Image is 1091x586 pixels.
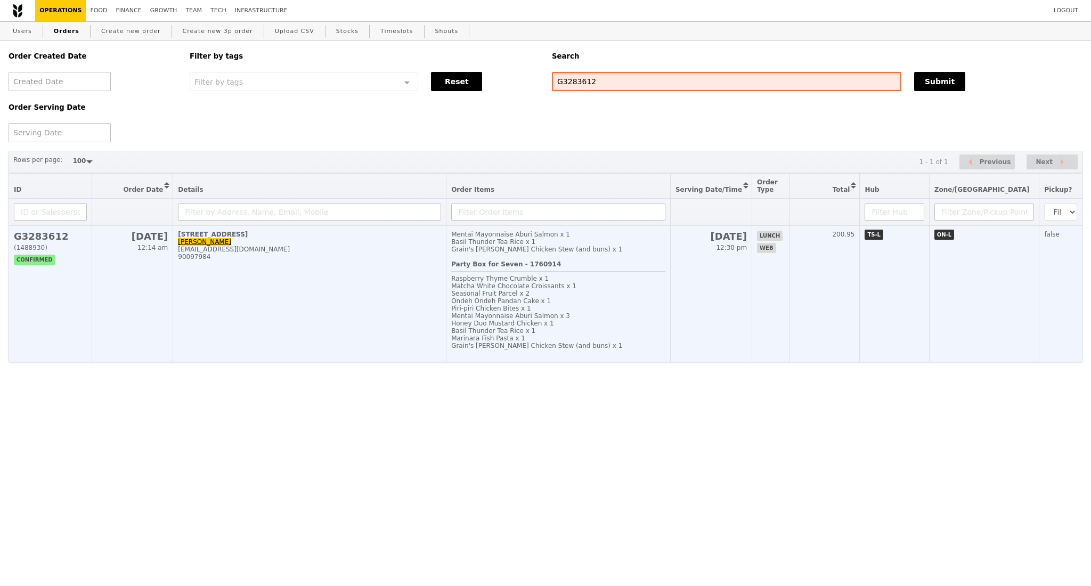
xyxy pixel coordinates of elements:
[451,204,665,221] input: Filter Order Items
[9,103,177,111] h5: Order Serving Date
[451,246,665,253] div: Grain's [PERSON_NAME] Chicken Stew (and buns) x 1
[14,255,55,265] span: confirmed
[50,22,84,41] a: Orders
[137,244,168,251] span: 12:14 am
[959,154,1015,170] button: Previous
[934,230,954,240] span: ON-L
[14,186,21,193] span: ID
[914,72,965,91] button: Submit
[376,22,417,41] a: Timeslots
[451,327,535,335] span: Basil Thunder Tea Rice x 1
[865,230,883,240] span: TS-L
[865,204,924,221] input: Filter Hub
[451,312,570,320] span: Mentai Mayonnaise Aburi Salmon x 3
[190,52,539,60] h5: Filter by tags
[980,156,1011,168] span: Previous
[757,178,778,193] span: Order Type
[552,72,901,91] input: Search any field
[14,231,87,242] h2: G3283612
[552,52,1082,60] h5: Search
[178,231,441,238] div: [STREET_ADDRESS]
[9,123,111,142] input: Serving Date
[451,231,665,238] div: Mentai Mayonnaise Aburi Salmon x 1
[13,154,63,165] label: Rows per page:
[757,231,783,241] span: lunch
[451,297,551,305] span: Ondeh Ondeh Pandan Cake x 1
[97,22,165,41] a: Create new order
[934,186,1030,193] span: Zone/[GEOGRAPHIC_DATA]
[431,72,482,91] button: Reset
[675,231,747,242] h2: [DATE]
[178,186,203,193] span: Details
[919,158,948,166] div: 1 - 1 of 1
[271,22,319,41] a: Upload CSV
[451,282,576,290] span: Matcha White Chocolate Croissants x 1
[1044,186,1072,193] span: Pickup?
[1036,156,1053,168] span: Next
[178,22,257,41] a: Create new 3p order
[14,204,87,221] input: ID or Salesperson name
[178,238,231,246] a: [PERSON_NAME]
[451,320,554,327] span: Honey Duo Mustard Chicken x 1
[451,342,622,349] span: Grain's [PERSON_NAME] Chicken Stew (and buns) x 1
[14,244,87,251] div: (1488930)
[757,243,776,253] span: web
[1044,231,1060,238] span: false
[451,290,530,297] span: Seasonal Fruit Parcel x 2
[451,186,494,193] span: Order Items
[451,335,525,342] span: Marinara Fish Pasta x 1
[451,261,561,268] b: Party Box for Seven - 1760914
[451,275,549,282] span: Raspberry Thyme Crumble x 1
[178,253,441,261] div: 90097984
[934,204,1035,221] input: Filter Zone/Pickup Point
[9,22,36,41] a: Users
[451,238,665,246] div: Basil Thunder Tea Rice x 1
[1027,154,1078,170] button: Next
[9,52,177,60] h5: Order Created Date
[9,72,111,91] input: Created Date
[178,204,441,221] input: Filter by Address, Name, Email, Mobile
[178,246,441,253] div: [EMAIL_ADDRESS][DOMAIN_NAME]
[13,4,22,18] img: Grain logo
[451,305,531,312] span: Piri‑piri Chicken Bites x 1
[194,77,243,86] span: Filter by tags
[716,244,747,251] span: 12:30 pm
[832,231,854,238] span: 200.95
[97,231,168,242] h2: [DATE]
[431,22,463,41] a: Shouts
[865,186,879,193] span: Hub
[332,22,363,41] a: Stocks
